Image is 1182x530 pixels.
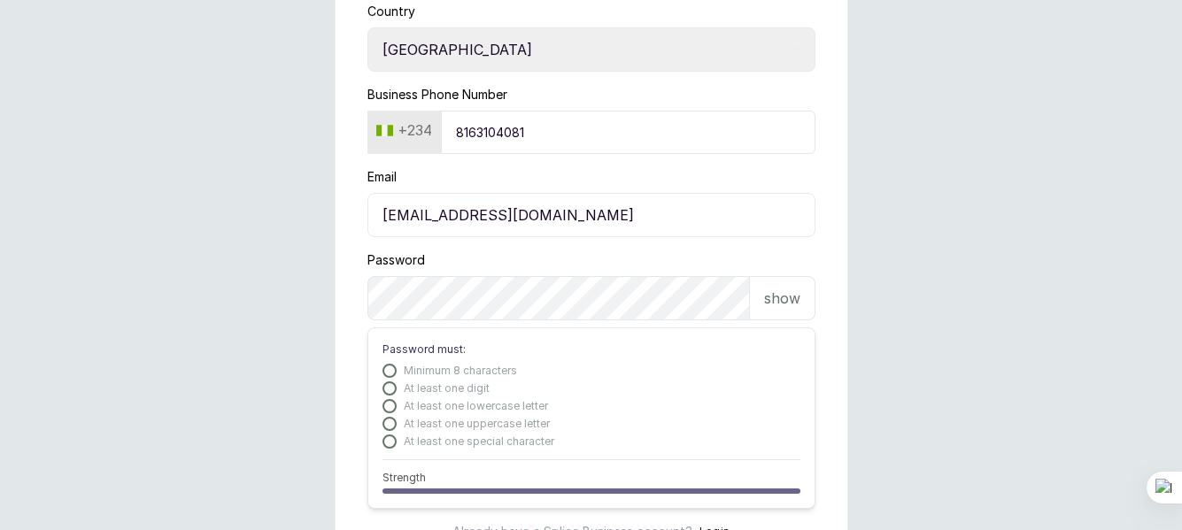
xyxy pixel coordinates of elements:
[367,86,507,104] label: Business Phone Number
[404,399,548,413] span: At least one lowercase letter
[441,111,815,154] input: 9151930463
[369,116,439,144] button: +234
[367,168,397,186] label: Email
[404,434,554,449] span: At least one special character
[404,381,490,396] span: At least one digit
[382,342,800,357] p: Password must:
[367,3,415,20] label: Country
[404,364,517,378] span: Minimum 8 characters
[404,417,550,431] span: At least one uppercase letter
[367,251,425,269] label: Password
[367,193,815,237] input: email@acme.com
[382,471,426,485] span: Strength
[764,288,800,309] p: show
